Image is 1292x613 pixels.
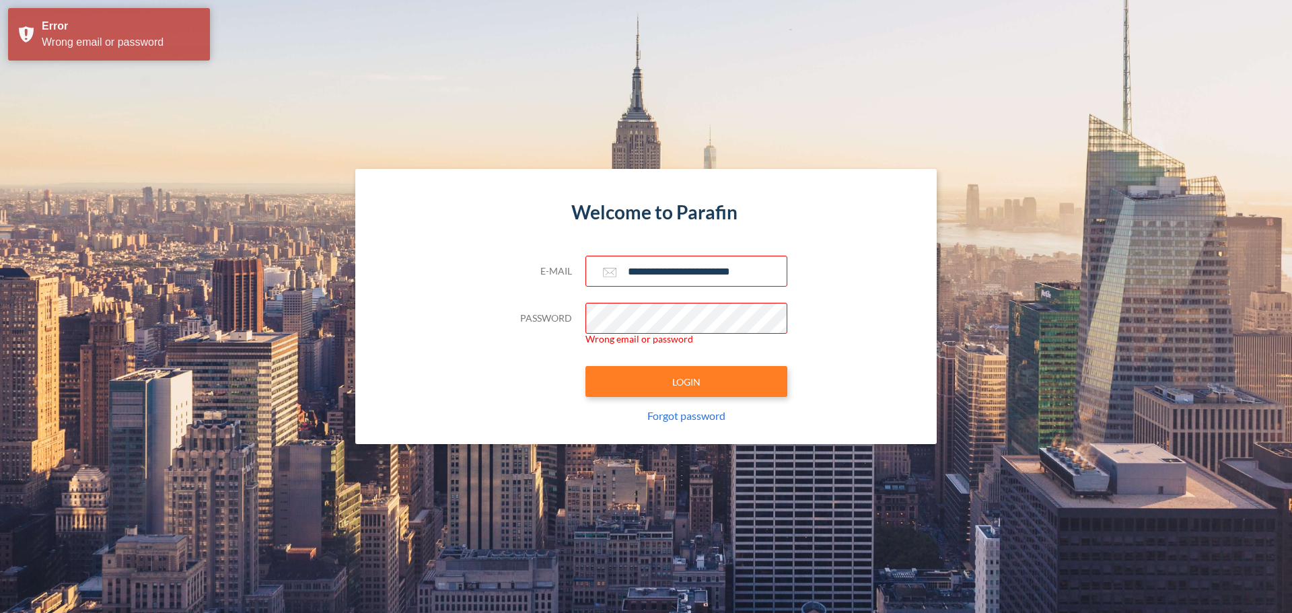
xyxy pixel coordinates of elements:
h4: Welcome to Parafin [505,201,787,224]
span: Wrong email or password [585,334,777,345]
button: LOGIN [585,366,787,397]
h5: E-mail [505,266,572,277]
div: Error [42,18,200,34]
div: Wrong email or password [42,34,200,50]
h5: Password [505,313,572,324]
a: Forgot password [647,409,725,422]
